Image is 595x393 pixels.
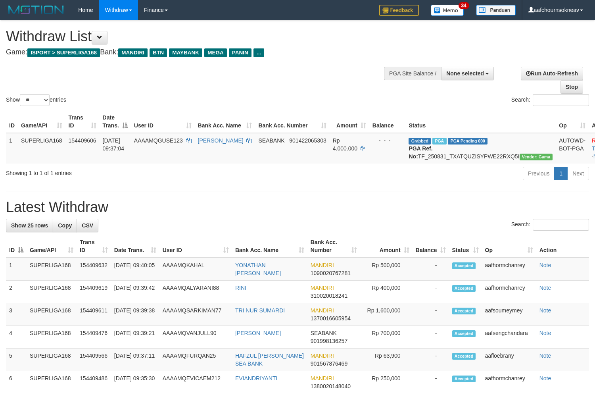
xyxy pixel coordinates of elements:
select: Showentries [20,94,50,106]
th: Status [405,110,556,133]
label: Search: [511,94,589,106]
td: AAAAMQVANJULL90 [159,326,232,349]
th: Bank Acc. Number: activate to sort column ascending [255,110,329,133]
th: Game/API: activate to sort column ascending [27,235,77,258]
th: Action [536,235,589,258]
td: SUPERLIGA168 [27,258,77,281]
a: Note [539,262,551,268]
span: Accepted [452,330,476,337]
a: Note [539,330,551,336]
span: Copy 901567876469 to clipboard [311,360,347,367]
th: Bank Acc. Name: activate to sort column ascending [232,235,307,258]
a: Note [539,307,551,314]
a: [PERSON_NAME] [235,330,281,336]
span: 34 [459,2,469,9]
th: Amount: activate to sort column ascending [360,235,412,258]
span: Accepted [452,308,476,314]
td: AAAAMQFURQAN25 [159,349,232,371]
span: Accepted [452,262,476,269]
td: 1 [6,133,18,164]
a: Next [567,167,589,180]
span: Accepted [452,376,476,382]
td: - [413,303,449,326]
th: User ID: activate to sort column ascending [159,235,232,258]
span: MANDIRI [311,262,334,268]
span: 154409606 [69,137,96,144]
td: 5 [6,349,27,371]
h1: Latest Withdraw [6,199,589,215]
td: Rp 400,000 [360,281,412,303]
label: Show entries [6,94,66,106]
td: [DATE] 09:39:21 [111,326,159,349]
td: AAAAMQSARKIMAN77 [159,303,232,326]
a: HAFZUL [PERSON_NAME] SEA BANK [235,353,304,367]
td: - [413,281,449,303]
span: Copy 1370016605954 to clipboard [311,315,351,322]
a: Run Auto-Refresh [521,67,583,80]
img: Button%20Memo.svg [431,5,464,16]
span: Accepted [452,285,476,292]
span: MANDIRI [311,307,334,314]
span: ... [253,48,264,57]
td: SUPERLIGA168 [27,303,77,326]
a: [PERSON_NAME] [198,137,244,144]
span: MANDIRI [311,375,334,381]
a: Note [539,375,551,381]
a: Previous [523,167,555,180]
td: 154409611 [77,303,111,326]
a: YONATHAN [PERSON_NAME] [235,262,281,276]
th: Bank Acc. Name: activate to sort column ascending [195,110,255,133]
div: - - - [372,137,403,144]
img: MOTION_logo.png [6,4,66,16]
th: Status: activate to sort column ascending [449,235,482,258]
span: MEGA [204,48,227,57]
td: aafsoumeymey [482,303,536,326]
span: Show 25 rows [11,222,48,229]
th: Trans ID: activate to sort column ascending [65,110,100,133]
img: panduan.png [476,5,516,15]
div: PGA Site Balance / [384,67,441,80]
span: Copy 1380020148040 to clipboard [311,383,351,389]
label: Search: [511,219,589,231]
th: Date Trans.: activate to sort column descending [100,110,131,133]
td: 3 [6,303,27,326]
td: 154409632 [77,258,111,281]
span: MANDIRI [118,48,148,57]
td: AAAAMQKAHAL [159,258,232,281]
img: Feedback.jpg [379,5,419,16]
span: Grabbed [409,138,431,144]
a: 1 [554,167,568,180]
span: CSV [82,222,93,229]
span: Vendor URL: https://trx31.1velocity.biz [520,154,553,160]
th: Op: activate to sort column ascending [556,110,589,133]
td: - [413,349,449,371]
td: Rp 1,600,000 [360,303,412,326]
td: [DATE] 09:39:42 [111,281,159,303]
td: Rp 700,000 [360,326,412,349]
td: [DATE] 09:39:38 [111,303,159,326]
td: SUPERLIGA168 [27,326,77,349]
td: 154409619 [77,281,111,303]
th: Game/API: activate to sort column ascending [18,110,65,133]
a: Show 25 rows [6,219,53,232]
td: 1 [6,258,27,281]
span: SEABANK [258,137,284,144]
td: [DATE] 09:40:05 [111,258,159,281]
span: Marked by aafsengchandara [432,138,446,144]
td: TF_250831_TXATQUZISYPWE22RXQ5I [405,133,556,164]
a: Note [539,353,551,359]
td: - [413,258,449,281]
span: PANIN [229,48,251,57]
td: 4 [6,326,27,349]
span: Copy 901422065303 to clipboard [289,137,326,144]
b: PGA Ref. No: [409,145,432,160]
h4: Game: Bank: [6,48,389,56]
th: Balance: activate to sort column ascending [413,235,449,258]
span: PGA Pending [448,138,488,144]
div: Showing 1 to 1 of 1 entries [6,166,242,177]
td: SUPERLIGA168 [18,133,65,164]
a: TRI NUR SUMARDI [235,307,285,314]
th: ID: activate to sort column descending [6,235,27,258]
th: Trans ID: activate to sort column ascending [77,235,111,258]
td: [DATE] 09:37:11 [111,349,159,371]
